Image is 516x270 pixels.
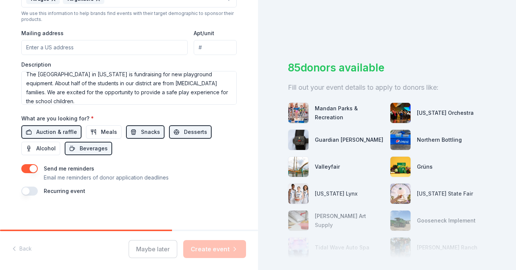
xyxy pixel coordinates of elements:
img: photo for Northern Bottling [390,130,411,150]
p: Email me reminders of donor application deadlines [44,173,169,182]
button: Meals [86,125,122,139]
div: Grüns [417,162,433,171]
div: Fill out your event details to apply to donors like: [288,82,486,93]
img: photo for Minnesota Orchestra [390,103,411,123]
label: Mailing address [21,30,64,37]
div: Valleyfair [315,162,340,171]
input: # [194,40,237,55]
button: Alcohol [21,142,60,155]
label: What are you looking for? [21,115,94,122]
div: 85 donors available [288,60,486,76]
span: Desserts [184,128,207,136]
button: Snacks [126,125,165,139]
div: Mandan Parks & Recreation [315,104,384,122]
img: photo for Mandan Parks & Recreation [288,103,308,123]
img: photo for Valleyfair [288,157,308,177]
span: Auction & raffle [36,128,77,136]
label: Recurring event [44,188,85,194]
span: Meals [101,128,117,136]
button: Beverages [65,142,112,155]
input: Enter a US address [21,40,188,55]
span: Alcohol [36,144,56,153]
div: Northern Bottling [417,135,462,144]
button: Desserts [169,125,212,139]
label: Description [21,61,51,68]
label: Apt/unit [194,30,214,37]
textarea: The [GEOGRAPHIC_DATA] in [US_STATE] is fundraising for new playground equipment. About half of th... [21,71,237,105]
label: Send me reminders [44,165,94,172]
span: Beverages [80,144,108,153]
div: Guardian [PERSON_NAME] [315,135,383,144]
div: We use this information to help brands find events with their target demographic to sponsor their... [21,10,237,22]
button: Auction & raffle [21,125,82,139]
img: photo for Guardian Angel Device [288,130,308,150]
span: Snacks [141,128,160,136]
img: photo for Grüns [390,157,411,177]
div: [US_STATE] Orchestra [417,108,474,117]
